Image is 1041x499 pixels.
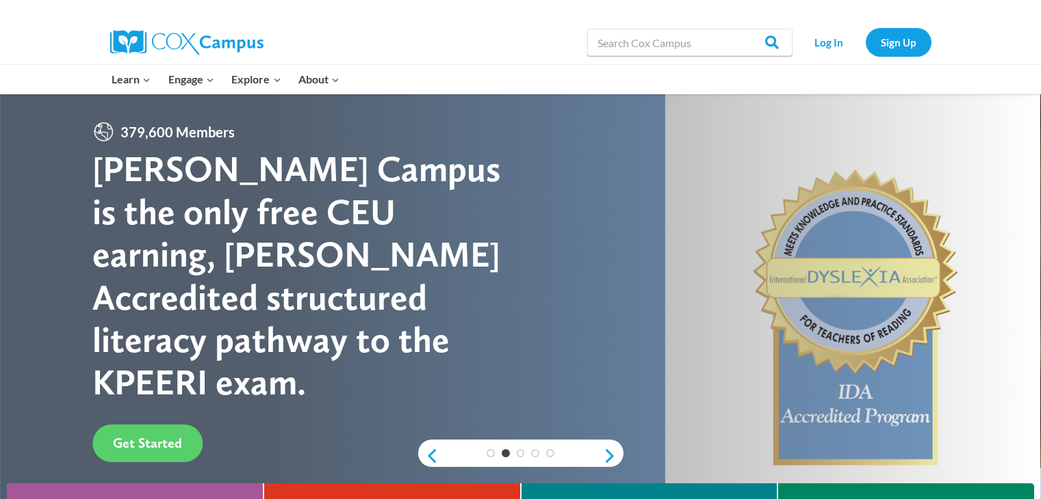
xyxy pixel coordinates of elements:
[502,449,510,457] a: 2
[418,448,439,464] a: previous
[168,70,214,88] span: Engage
[487,449,495,457] a: 1
[92,148,520,403] div: [PERSON_NAME] Campus is the only free CEU earning, [PERSON_NAME] Accredited structured literacy p...
[531,449,539,457] a: 4
[517,449,525,457] a: 3
[866,28,931,56] a: Sign Up
[115,121,240,143] span: 379,600 Members
[112,70,151,88] span: Learn
[603,448,624,464] a: next
[546,449,554,457] a: 5
[231,70,281,88] span: Explore
[110,30,264,55] img: Cox Campus
[799,28,931,56] nav: Secondary Navigation
[113,435,182,451] span: Get Started
[799,28,859,56] a: Log In
[418,442,624,470] div: content slider buttons
[587,29,793,56] input: Search Cox Campus
[103,65,348,94] nav: Primary Navigation
[298,70,339,88] span: About
[92,424,203,462] a: Get Started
